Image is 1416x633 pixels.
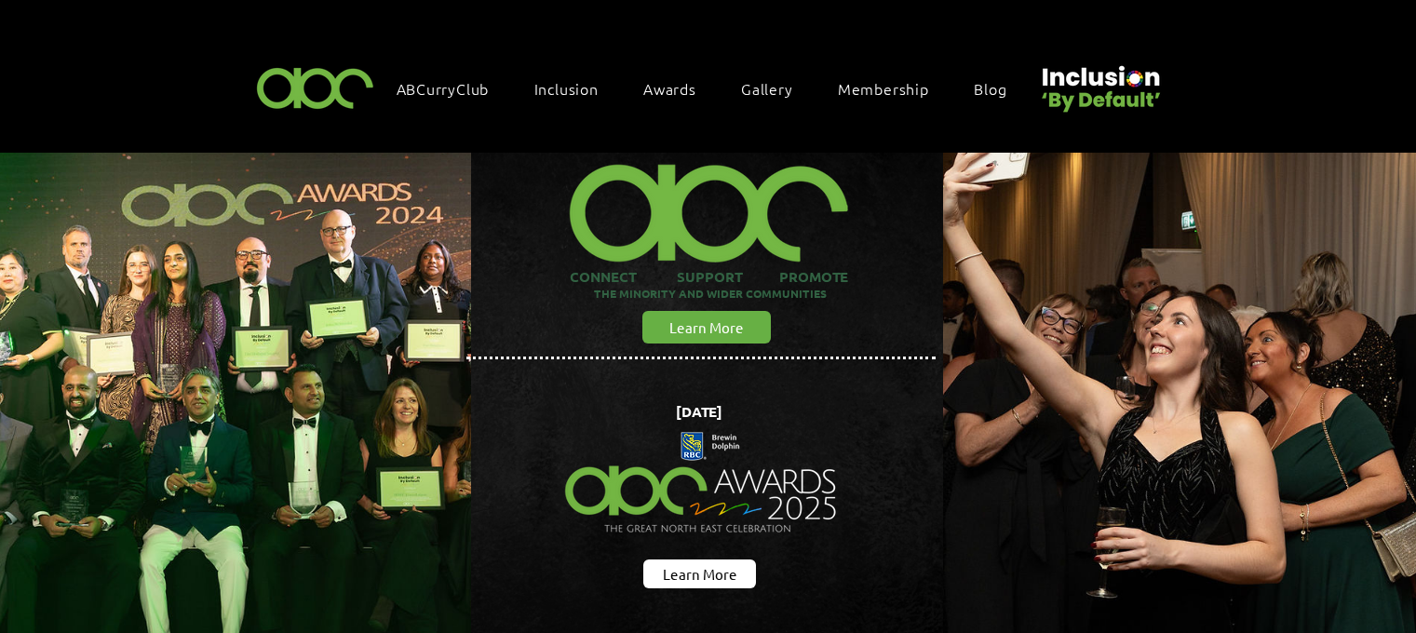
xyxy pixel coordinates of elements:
[732,69,821,108] a: Gallery
[676,402,722,421] span: [DATE]
[1035,50,1164,114] img: Untitled design (22).png
[643,78,696,99] span: Awards
[964,69,1034,108] a: Blog
[525,69,627,108] div: Inclusion
[251,60,380,114] img: ABC-Logo-Blank-Background-01-01-2.png
[397,78,490,99] span: ABCurryClub
[548,397,855,569] img: Northern Insights Double Pager Apr 2025.png
[642,311,771,343] a: Learn More
[974,78,1006,99] span: Blog
[594,286,827,301] span: THE MINORITY AND WIDER COMMUNITIES
[634,69,724,108] div: Awards
[387,69,1035,108] nav: Site
[560,141,857,267] img: ABC-Logo-Blank-Background-01-01-2_edited.png
[669,317,744,337] span: Learn More
[534,78,599,99] span: Inclusion
[663,564,737,584] span: Learn More
[643,559,756,588] a: Learn More
[570,267,848,286] span: CONNECT SUPPORT PROMOTE
[829,69,957,108] a: Membership
[741,78,793,99] span: Gallery
[838,78,929,99] span: Membership
[387,69,518,108] a: ABCurryClub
